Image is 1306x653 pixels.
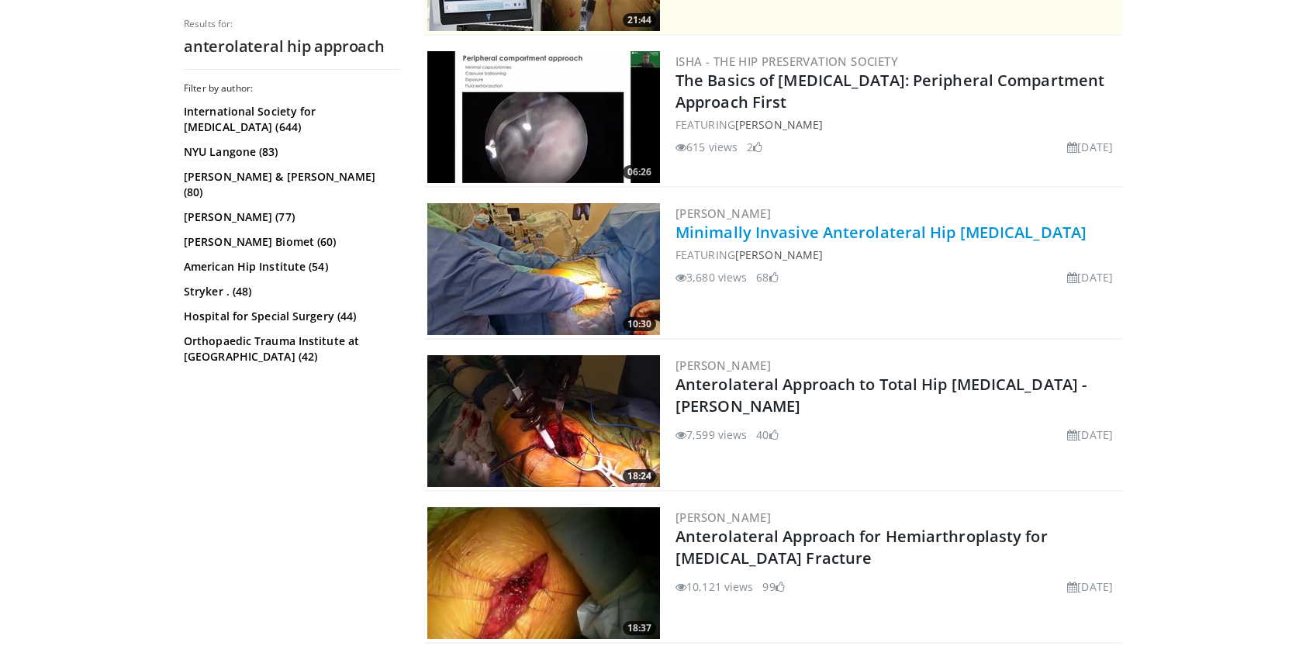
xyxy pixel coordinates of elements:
h2: anterolateral hip approach [184,36,401,57]
a: Orthopaedic Trauma Institute at [GEOGRAPHIC_DATA] (42) [184,333,397,365]
a: Stryker . (48) [184,284,397,299]
a: [PERSON_NAME] [675,358,771,373]
a: Minimally Invasive Anterolateral Hip [MEDICAL_DATA] [675,222,1087,243]
li: 40 [756,427,778,443]
li: 2 [747,139,762,155]
a: [PERSON_NAME] [675,510,771,525]
a: [PERSON_NAME] [735,117,823,132]
li: 68 [756,269,778,285]
img: db670966-d5e2-4e37-8848-982f9c4931b7.300x170_q85_crop-smart_upscale.jpg [427,355,660,487]
div: FEATURING [675,116,1119,133]
a: [PERSON_NAME] Biomet (60) [184,234,397,250]
li: [DATE] [1067,427,1113,443]
div: FEATURING [675,247,1119,263]
p: Results for: [184,18,401,30]
a: American Hip Institute (54) [184,259,397,275]
a: NYU Langone (83) [184,144,397,160]
span: 18:37 [623,621,656,635]
a: International Society for [MEDICAL_DATA] (644) [184,104,397,135]
li: 10,121 views [675,579,753,595]
a: [PERSON_NAME] & [PERSON_NAME] (80) [184,169,397,200]
li: [DATE] [1067,139,1113,155]
li: 3,680 views [675,269,747,285]
a: 10:30 [427,203,660,335]
a: 06:26 [427,51,660,183]
span: 10:30 [623,317,656,331]
img: 78c34c25-97ae-4c02-9d2f-9b8ccc85d359.300x170_q85_crop-smart_upscale.jpg [427,507,660,639]
a: [PERSON_NAME] (77) [184,209,397,225]
h3: Filter by author: [184,82,401,95]
a: 18:37 [427,507,660,639]
img: e14e64d9-437f-40bd-96d8-fe4153f7da0e.300x170_q85_crop-smart_upscale.jpg [427,51,660,183]
li: 615 views [675,139,738,155]
li: 7,599 views [675,427,747,443]
li: [DATE] [1067,269,1113,285]
a: Anterolateral Approach to Total Hip [MEDICAL_DATA] - [PERSON_NAME] [675,374,1087,416]
span: 21:44 [623,13,656,27]
li: [DATE] [1067,579,1113,595]
a: [PERSON_NAME] [735,247,823,262]
a: ISHA - The Hip Preservation Society [675,54,898,69]
a: 18:24 [427,355,660,487]
span: 18:24 [623,469,656,483]
span: 06:26 [623,165,656,179]
img: cbff06ea-3a46-44ac-a545-31caee9df9e0.300x170_q85_crop-smart_upscale.jpg [427,203,660,335]
a: The Basics of [MEDICAL_DATA]: Peripheral Compartment Approach First [675,70,1104,112]
a: Hospital for Special Surgery (44) [184,309,397,324]
a: Anterolateral Approach for Hemiarthroplasty for [MEDICAL_DATA] Fracture [675,526,1048,568]
li: 99 [762,579,784,595]
a: [PERSON_NAME] [675,206,771,221]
